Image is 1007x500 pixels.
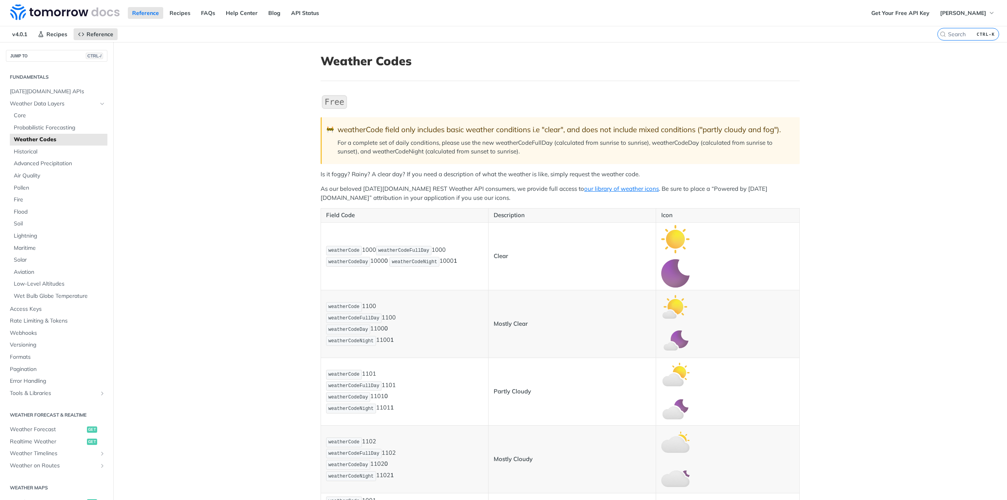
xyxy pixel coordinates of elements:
h2: Weather Maps [6,484,107,491]
p: Is it foggy? Rainy? A clear day? If you need a description of what the weather is like, simply re... [321,170,800,179]
a: our library of weather icons [584,185,659,192]
span: weatherCode [328,372,360,377]
a: Versioning [6,339,107,351]
span: Tools & Libraries [10,389,97,397]
strong: 1 [390,472,394,479]
span: weatherCodeFullDay [378,248,430,253]
span: Rate Limiting & Tokens [10,317,105,325]
h2: Fundamentals [6,74,107,81]
span: CTRL-/ [86,53,103,59]
a: Realtime Weatherget [6,436,107,448]
h2: Weather Forecast & realtime [6,411,107,419]
span: Pollen [14,184,105,192]
a: Pagination [6,363,107,375]
a: Probabilistic Forecasting [10,122,107,134]
span: Low-Level Altitudes [14,280,105,288]
img: mostly_clear_day [661,293,690,321]
a: Formats [6,351,107,363]
p: Description [494,211,651,220]
strong: Clear [494,252,508,260]
span: Versioning [10,341,105,349]
span: Weather Codes [14,136,105,144]
strong: 0 [384,460,388,468]
strong: Partly Cloudy [494,387,531,395]
a: Low-Level Altitudes [10,278,107,290]
span: Flood [14,208,105,216]
span: weatherCode [328,439,360,445]
a: Weather Forecastget [6,424,107,435]
button: [PERSON_NAME] [936,7,999,19]
span: 🚧 [326,125,334,134]
span: weatherCodeFullDay [328,383,380,389]
span: weatherCodeDay [328,259,368,265]
a: Error Handling [6,375,107,387]
a: Pollen [10,182,107,194]
p: For a complete set of daily conditions, please use the new weatherCodeFullDay (calculated from su... [338,138,792,156]
strong: 1 [454,257,457,265]
strong: 0 [384,393,388,400]
img: partly_cloudy_night [661,395,690,423]
a: API Status [287,7,323,19]
span: weatherCodeDay [328,462,368,468]
p: 1102 1102 1102 1102 [326,437,483,482]
span: Soil [14,220,105,228]
span: Expand image [661,235,690,242]
span: weatherCodeNight [328,338,374,344]
strong: 1 [390,336,394,344]
a: Weather on RoutesShow subpages for Weather on Routes [6,460,107,472]
img: partly_cloudy_day [661,360,690,389]
a: Reference [74,28,118,40]
span: Weather on Routes [10,462,97,470]
a: Weather TimelinesShow subpages for Weather Timelines [6,448,107,459]
span: Expand image [661,438,690,445]
svg: Search [940,31,946,37]
a: Get Your Free API Key [867,7,934,19]
a: Recipes [165,7,195,19]
span: weatherCodeFullDay [328,451,380,456]
span: get [87,426,97,433]
a: Aviation [10,266,107,278]
p: Field Code [326,211,483,220]
span: Expand image [661,404,690,412]
span: Weather Data Layers [10,100,97,108]
span: Expand image [661,269,690,277]
img: clear_night [661,259,690,288]
p: 1000 1000 1000 1000 [326,245,483,268]
span: Aviation [14,268,105,276]
strong: 1 [390,404,394,411]
a: FAQs [197,7,219,19]
img: clear_day [661,225,690,253]
img: mostly_cloudy_day [661,428,690,456]
a: Wet Bulb Globe Temperature [10,290,107,302]
span: Weather Timelines [10,450,97,458]
a: Lightning [10,230,107,242]
span: Webhooks [10,329,105,337]
span: Wet Bulb Globe Temperature [14,292,105,300]
kbd: CTRL-K [975,30,997,38]
p: 1100 1100 1100 1100 [326,301,483,347]
a: Reference [128,7,163,19]
span: Formats [10,353,105,361]
span: weatherCode [328,248,360,253]
a: Solar [10,254,107,266]
span: Advanced Precipitation [14,160,105,168]
a: Weather Codes [10,134,107,146]
button: Show subpages for Weather Timelines [99,450,105,457]
a: Maritime [10,242,107,254]
a: Rate Limiting & Tokens [6,315,107,327]
p: 1101 1101 1101 1101 [326,369,483,414]
a: Weather Data LayersHide subpages for Weather Data Layers [6,98,107,110]
strong: 0 [384,257,388,265]
a: Flood [10,206,107,218]
img: mostly_clear_night [661,327,690,355]
button: Show subpages for Weather on Routes [99,463,105,469]
span: Reference [87,31,113,38]
span: Error Handling [10,377,105,385]
span: Solar [14,256,105,264]
button: Hide subpages for Weather Data Layers [99,101,105,107]
a: Advanced Precipitation [10,158,107,170]
a: Tools & LibrariesShow subpages for Tools & Libraries [6,387,107,399]
span: Realtime Weather [10,438,85,446]
span: Historical [14,148,105,156]
span: weatherCodeNight [392,259,437,265]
